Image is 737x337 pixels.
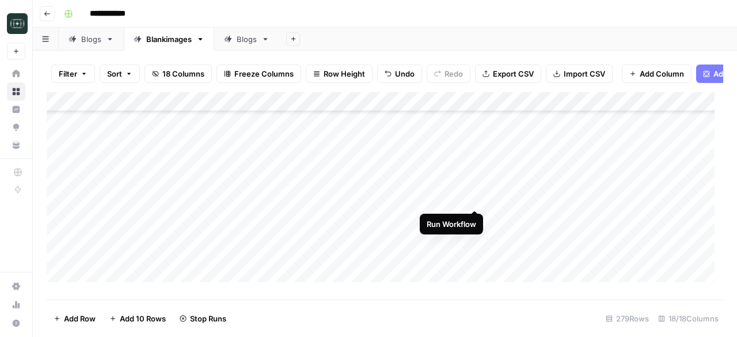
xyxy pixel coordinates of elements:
[306,65,373,83] button: Row Height
[81,33,101,45] div: Blogs
[47,309,102,328] button: Add Row
[173,309,233,328] button: Stop Runs
[7,13,28,34] img: Catalyst Logo
[59,28,124,51] a: Blogs
[427,65,470,83] button: Redo
[493,68,534,79] span: Export CSV
[145,65,212,83] button: 18 Columns
[216,65,301,83] button: Freeze Columns
[546,65,613,83] button: Import CSV
[107,68,122,79] span: Sort
[190,313,226,324] span: Stop Runs
[124,28,214,51] a: Blankimages
[395,68,415,79] span: Undo
[475,65,541,83] button: Export CSV
[234,68,294,79] span: Freeze Columns
[162,68,204,79] span: 18 Columns
[427,218,476,230] div: Run Workflow
[640,68,684,79] span: Add Column
[120,313,166,324] span: Add 10 Rows
[100,65,140,83] button: Sort
[7,65,25,83] a: Home
[7,314,25,332] button: Help + Support
[622,65,692,83] button: Add Column
[59,68,77,79] span: Filter
[654,309,723,328] div: 18/18 Columns
[445,68,463,79] span: Redo
[214,28,279,51] a: Blogs
[324,68,365,79] span: Row Height
[146,33,192,45] div: Blankimages
[7,296,25,314] a: Usage
[64,313,96,324] span: Add Row
[7,277,25,296] a: Settings
[7,118,25,137] a: Opportunities
[7,100,25,119] a: Insights
[7,9,25,38] button: Workspace: Catalyst
[601,309,654,328] div: 279 Rows
[102,309,173,328] button: Add 10 Rows
[51,65,95,83] button: Filter
[7,136,25,154] a: Your Data
[377,65,422,83] button: Undo
[237,33,257,45] div: Blogs
[564,68,605,79] span: Import CSV
[7,82,25,101] a: Browse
